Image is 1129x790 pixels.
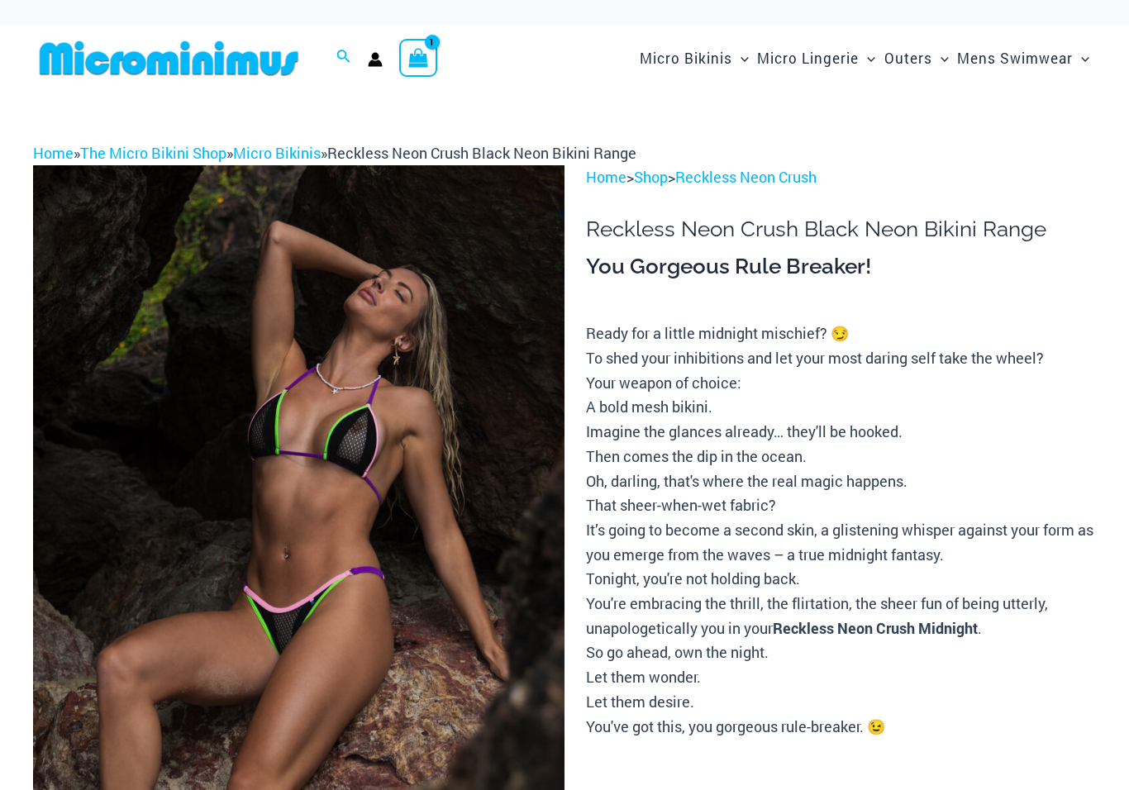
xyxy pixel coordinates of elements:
[753,33,879,83] a: Micro LingerieMenu ToggleMenu Toggle
[732,37,749,79] span: Menu Toggle
[640,37,732,79] span: Micro Bikinis
[1073,37,1089,79] span: Menu Toggle
[586,321,1096,739] p: Ready for a little midnight mischief? 😏 To shed your inhibitions and let your most daring self ta...
[859,37,875,79] span: Menu Toggle
[633,31,1096,86] nav: Site Navigation
[880,33,953,83] a: OutersMenu ToggleMenu Toggle
[586,217,1096,242] h1: Reckless Neon Crush Black Neon Bikini Range
[33,40,305,77] img: MM SHOP LOGO FLAT
[233,143,321,163] a: Micro Bikinis
[33,143,636,163] span: » » »
[336,47,351,69] a: Search icon link
[636,33,753,83] a: Micro BikinisMenu ToggleMenu Toggle
[773,618,978,638] b: Reckless Neon Crush Midnight
[884,37,932,79] span: Outers
[957,37,1073,79] span: Mens Swimwear
[80,143,226,163] a: The Micro Bikini Shop
[33,143,74,163] a: Home
[399,39,437,77] a: View Shopping Cart, 1 items
[757,37,859,79] span: Micro Lingerie
[368,52,383,67] a: Account icon link
[586,253,1096,281] h3: You Gorgeous Rule Breaker!
[953,33,1093,83] a: Mens SwimwearMenu ToggleMenu Toggle
[586,167,626,187] a: Home
[675,167,817,187] a: Reckless Neon Crush
[932,37,949,79] span: Menu Toggle
[327,143,636,163] span: Reckless Neon Crush Black Neon Bikini Range
[586,165,1096,190] p: > >
[634,167,668,187] a: Shop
